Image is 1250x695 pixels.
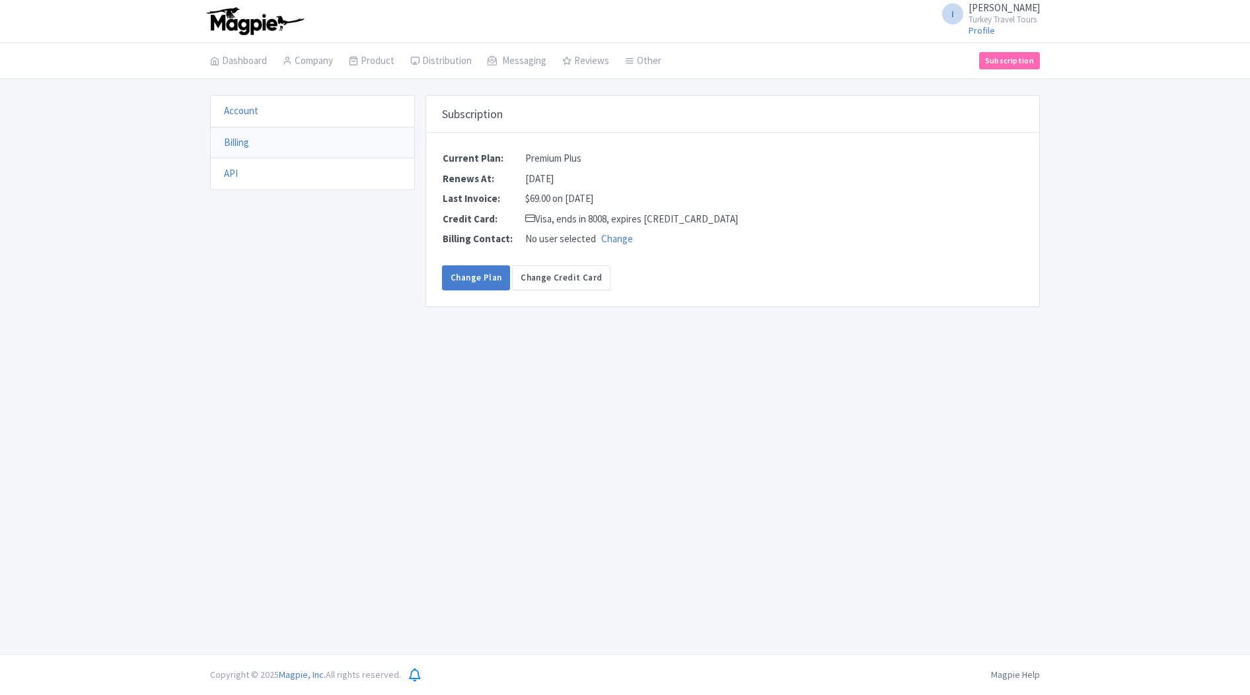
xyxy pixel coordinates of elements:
a: Change Plan [442,265,510,290]
a: Messaging [488,43,546,80]
a: Reviews [562,43,609,80]
span: Magpie, Inc. [279,669,326,680]
a: Subscription [979,52,1040,69]
td: [DATE] [525,169,739,189]
th: Renews At: [442,169,525,189]
td: Premium Plus [525,149,739,169]
span: [PERSON_NAME] [969,1,1040,14]
th: Billing Contact: [442,229,525,249]
a: I [PERSON_NAME] Turkey Travel Tours [934,3,1040,24]
div: Copyright © 2025 All rights reserved. [202,668,409,682]
td: No user selected [525,229,739,249]
td: Visa, ends in 8008, expires [CREDIT_CARD_DATA] [525,209,739,230]
th: Credit Card: [442,209,525,230]
a: Company [283,43,333,80]
a: Account [224,104,258,117]
img: logo-ab69f6fb50320c5b225c76a69d11143b.png [203,7,306,36]
th: Current Plan: [442,149,525,169]
a: Magpie Help [991,669,1040,680]
td: $69.00 on [DATE] [525,189,739,209]
h3: Subscription [442,107,503,121]
a: Change [601,232,633,245]
a: API [224,167,238,180]
button: Change Credit Card [512,265,610,290]
a: Billing [224,136,249,149]
small: Turkey Travel Tours [969,15,1040,24]
a: Distribution [410,43,472,80]
a: Dashboard [210,43,267,80]
a: Product [349,43,394,80]
th: Last Invoice: [442,189,525,209]
a: Profile [969,24,995,36]
span: I [942,3,963,24]
a: Other [625,43,661,80]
